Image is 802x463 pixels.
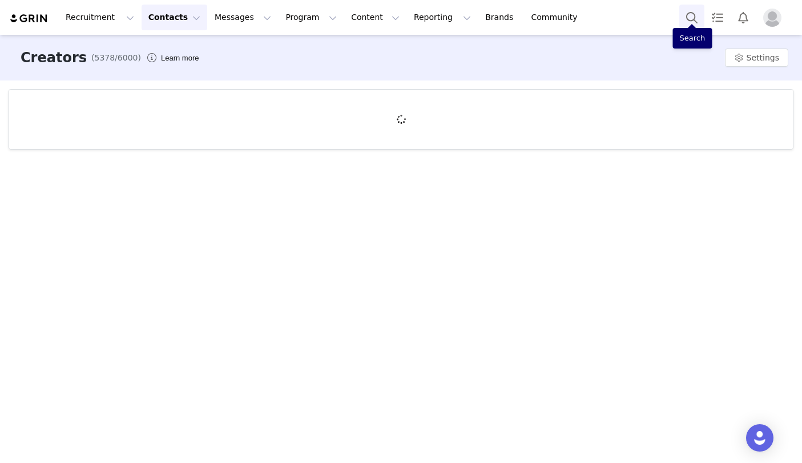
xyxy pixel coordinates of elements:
a: Community [525,5,590,30]
h3: Creators [21,47,87,68]
button: Profile [756,9,793,27]
button: Reporting [407,5,478,30]
span: (5378/6000) [91,52,141,64]
button: Settings [725,49,788,67]
button: Content [344,5,406,30]
button: Notifications [731,5,756,30]
button: Program [279,5,344,30]
a: Tasks [705,5,730,30]
div: Tooltip anchor [159,53,201,64]
a: Brands [478,5,523,30]
button: Messages [208,5,278,30]
img: placeholder-profile.jpg [763,9,781,27]
button: Recruitment [59,5,141,30]
button: Search [679,5,704,30]
div: Open Intercom Messenger [746,424,773,452]
button: Contacts [142,5,207,30]
img: grin logo [9,13,49,24]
